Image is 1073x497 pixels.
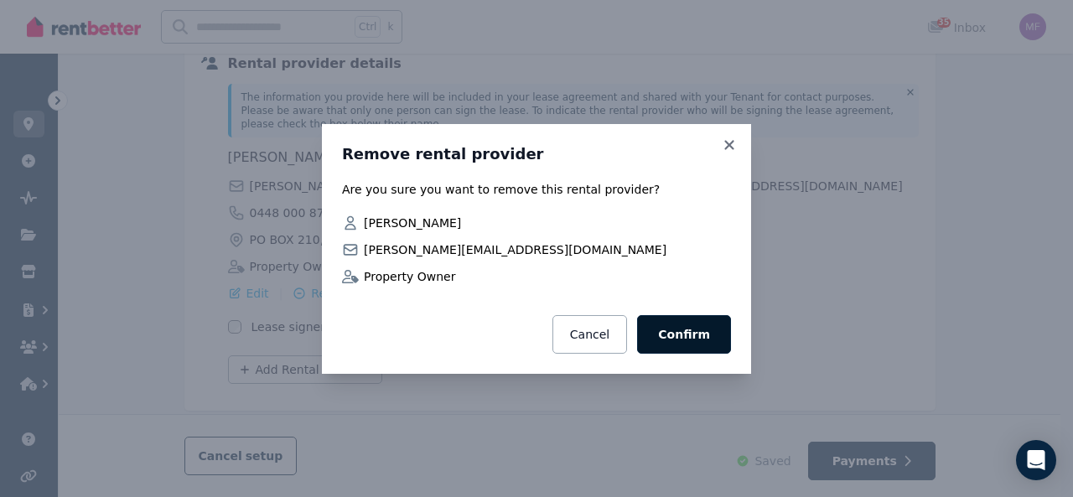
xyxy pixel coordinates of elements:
[1016,440,1056,480] div: Open Intercom Messenger
[364,241,731,258] span: [PERSON_NAME][EMAIL_ADDRESS][DOMAIN_NAME]
[637,315,731,354] button: Confirm
[342,181,731,198] p: Are you sure you want to remove this rental provider?
[364,268,731,285] span: Property Owner
[552,315,627,354] button: Cancel
[364,215,731,231] span: [PERSON_NAME]
[342,144,731,164] h3: Remove rental provider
